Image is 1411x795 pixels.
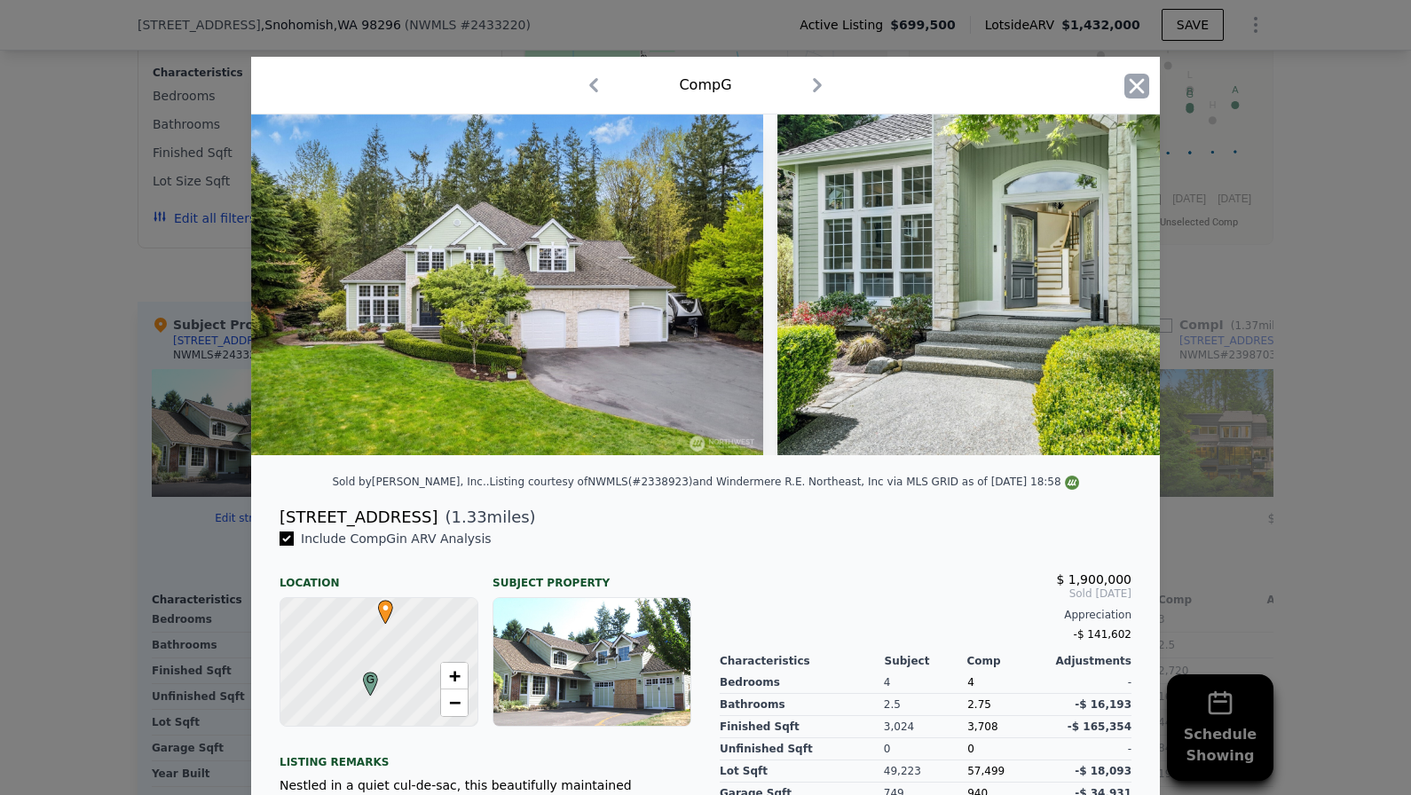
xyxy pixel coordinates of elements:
span: • [374,594,398,621]
div: Location [280,562,478,590]
span: − [449,691,461,713]
div: [STREET_ADDRESS] [280,505,437,530]
div: Comp [966,654,1049,668]
span: 57,499 [967,765,1005,777]
span: 4 [967,676,974,689]
span: -$ 16,193 [1075,698,1131,711]
div: G [359,672,369,682]
div: Appreciation [720,608,1131,622]
div: Subject [885,654,967,668]
div: Characteristics [720,654,885,668]
span: -$ 165,354 [1068,720,1131,733]
div: 2.5 [884,694,967,716]
div: Bedrooms [720,672,884,694]
div: Subject Property [493,562,691,590]
div: Comp G [679,75,731,96]
span: Include Comp G in ARV Analysis [294,531,499,546]
a: Zoom out [441,689,468,716]
div: 4 [884,672,967,694]
div: Adjustments [1049,654,1131,668]
img: Property Img [777,114,1289,455]
span: -$ 141,602 [1074,628,1131,641]
span: 3,708 [967,720,997,733]
span: 0 [967,743,974,755]
span: + [449,665,461,687]
div: • [374,600,384,610]
div: Finished Sqft [720,716,884,738]
div: 3,024 [884,716,967,738]
span: Sold [DATE] [720,586,1131,601]
span: -$ 18,093 [1075,765,1131,777]
span: G [359,672,382,688]
span: ( miles) [437,505,535,530]
div: - [1050,672,1131,694]
div: Listing remarks [280,741,691,769]
div: 2.75 [967,694,1049,716]
a: Zoom in [441,663,468,689]
div: 0 [884,738,967,760]
img: Property Img [251,114,763,455]
div: Lot Sqft [720,760,884,783]
div: Listing courtesy of NWMLS (#2338923) and Windermere R.E. Northeast, Inc via MLS GRID as of [DATE]... [490,476,1079,488]
div: - [1050,738,1131,760]
img: NWMLS Logo [1065,476,1079,490]
div: Sold by [PERSON_NAME], Inc. . [332,476,489,488]
span: 1.33 [452,508,487,526]
div: Unfinished Sqft [720,738,884,760]
div: Bathrooms [720,694,884,716]
div: 49,223 [884,760,967,783]
span: $ 1,900,000 [1056,572,1131,586]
